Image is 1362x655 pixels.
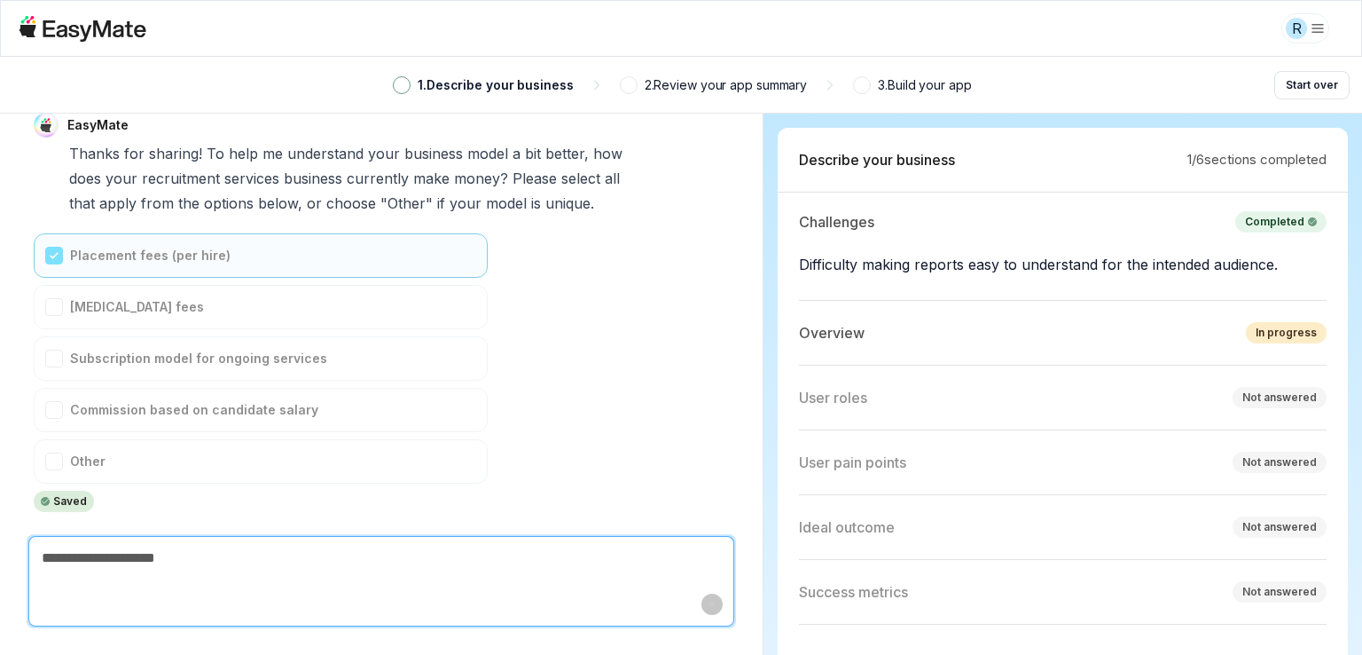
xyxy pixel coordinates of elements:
span: apply [99,191,137,216]
span: Please [513,166,557,191]
span: business [284,166,342,191]
span: help [229,141,258,166]
span: model [467,141,508,166]
span: model [486,191,527,216]
span: sharing! [149,141,202,166]
span: me [262,141,283,166]
span: To [207,141,224,166]
div: Not answered [1242,454,1317,470]
p: EasyMate [67,116,129,134]
span: bit [525,141,541,166]
span: from [141,191,174,216]
p: 3 . Build your app [878,75,971,95]
p: Saved [53,494,87,509]
div: Completed [1245,214,1317,230]
span: better, [545,141,589,166]
span: understand [287,141,364,166]
span: services [224,166,279,191]
span: does [69,166,101,191]
span: recruitment [142,166,220,191]
span: the [178,191,200,216]
span: select [561,166,600,191]
span: Thanks [69,141,120,166]
span: is [531,191,541,216]
div: R [1286,18,1307,39]
span: or [307,191,322,216]
span: your [106,166,137,191]
span: for [124,141,145,166]
p: Challenges [799,211,874,233]
span: if [437,191,445,216]
span: business [404,141,463,166]
span: below, [258,191,302,216]
img: EasyMate Avatar [34,113,59,138]
p: 1 . Describe your business [418,75,574,95]
p: 1 / 6 sections completed [1187,150,1327,170]
button: Start over [1274,71,1350,99]
p: User pain points [799,452,906,473]
span: how [593,141,622,166]
p: 2 . Review your app summary [645,75,808,95]
span: your [368,141,400,166]
span: "Other" [380,191,433,216]
span: money? [454,166,508,191]
span: choose [326,191,376,216]
span: your [450,191,481,216]
div: Not answered [1242,584,1317,600]
span: all [605,166,620,191]
p: Overview [799,322,865,343]
span: that [69,191,95,216]
p: User roles [799,387,867,408]
p: Describe your business [799,149,955,170]
span: currently [347,166,409,191]
div: In progress [1256,325,1317,341]
span: a [513,141,521,166]
div: Not answered [1242,519,1317,535]
span: options [204,191,254,216]
span: unique. [545,191,594,216]
p: Success metrics [799,581,908,603]
p: Ideal outcome [799,517,895,538]
div: Not answered [1242,390,1317,406]
span: make [413,166,450,191]
p: Difficulty making reports easy to understand for the intended audience. [799,250,1327,279]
